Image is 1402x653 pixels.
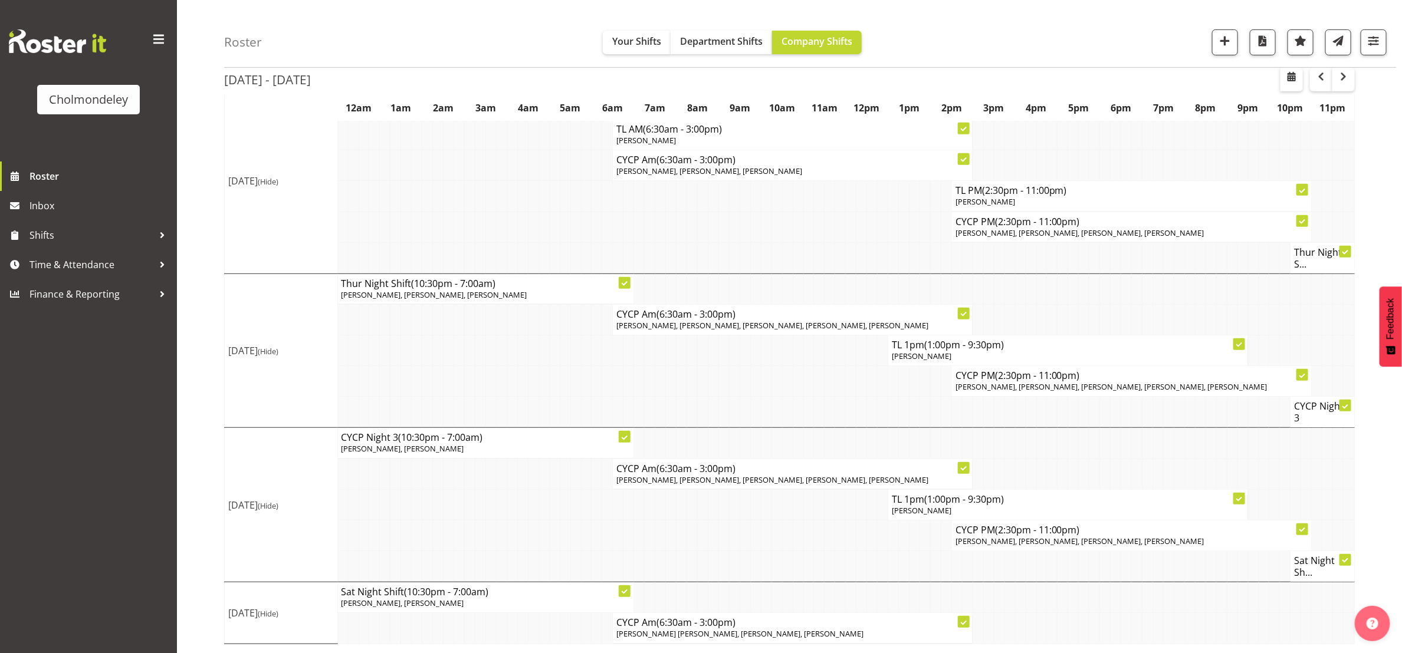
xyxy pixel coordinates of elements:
[616,628,863,639] span: [PERSON_NAME] [PERSON_NAME], [PERSON_NAME], [PERSON_NAME]
[342,598,464,608] span: [PERSON_NAME], [PERSON_NAME]
[846,94,888,121] th: 12pm
[973,94,1015,121] th: 3pm
[772,31,862,54] button: Company Shifts
[892,351,951,361] span: [PERSON_NAME]
[258,608,278,619] span: (Hide)
[1058,94,1100,121] th: 5pm
[258,176,278,187] span: (Hide)
[656,616,736,629] span: (6:30am - 3:00pm)
[405,585,489,598] span: (10:30pm - 7:00am)
[956,227,1204,238] span: [PERSON_NAME], [PERSON_NAME], [PERSON_NAME], [PERSON_NAME]
[643,123,722,136] span: (6:30am - 3:00pm)
[1367,618,1378,629] img: help-xxl-2.png
[761,94,803,121] th: 10am
[1294,555,1351,578] h4: Sat Night Sh...
[224,35,262,49] h4: Roster
[603,31,671,54] button: Your Shifts
[616,154,968,166] h4: CYCP Am
[29,226,153,244] span: Shifts
[1015,94,1058,121] th: 4pm
[549,94,592,121] th: 5am
[1100,94,1142,121] th: 6pm
[671,31,772,54] button: Department Shifts
[956,524,1308,536] h4: CYCP PM
[337,94,380,121] th: 12am
[1280,68,1303,91] button: Select a specific date within the roster.
[888,94,931,121] th: 1pm
[342,278,631,289] h4: Thur Night Shift
[29,167,171,185] span: Roster
[892,505,951,516] span: [PERSON_NAME]
[616,474,928,485] span: [PERSON_NAME], [PERSON_NAME], [PERSON_NAME], [PERSON_NAME], [PERSON_NAME]
[956,381,1268,392] span: [PERSON_NAME], [PERSON_NAME], [PERSON_NAME], [PERSON_NAME], [PERSON_NAME]
[592,94,634,121] th: 6am
[380,94,422,121] th: 1am
[1288,29,1314,55] button: Highlight an important date within the roster.
[1361,29,1387,55] button: Filter Shifts
[956,216,1308,227] h4: CYCP PM
[995,523,1080,536] span: (2:30pm - 11:00pm)
[29,197,171,215] span: Inbox
[612,35,661,48] span: Your Shifts
[956,184,1308,196] h4: TL PM
[9,29,106,53] img: Rosterit website logo
[680,35,763,48] span: Department Shifts
[225,273,338,428] td: [DATE]
[29,256,153,273] span: Time & Attendance
[892,493,1244,505] h4: TL 1pm
[1325,29,1351,55] button: Send a list of all shifts for the selected filtered period to all rostered employees.
[803,94,846,121] th: 11am
[412,277,496,290] span: (10:30pm - 7:00am)
[956,196,1015,207] span: [PERSON_NAME]
[399,431,483,444] span: (10:30pm - 7:00am)
[422,94,465,121] th: 2am
[924,493,1004,506] span: (1:00pm - 9:30pm)
[956,536,1204,546] span: [PERSON_NAME], [PERSON_NAME], [PERSON_NAME], [PERSON_NAME]
[930,94,973,121] th: 2pm
[982,184,1067,197] span: (2:30pm - 11:00pm)
[782,35,852,48] span: Company Shifts
[49,91,128,108] div: Cholmondeley
[634,94,677,121] th: 7am
[718,94,761,121] th: 9am
[1227,94,1269,121] th: 9pm
[1250,29,1276,55] button: Download a PDF of the roster according to the set date range.
[616,123,968,135] h4: TL AM
[616,616,968,628] h4: CYCP Am
[1269,94,1312,121] th: 10pm
[616,135,676,146] span: [PERSON_NAME]
[224,72,311,87] h2: [DATE] - [DATE]
[924,338,1004,351] span: (1:00pm - 9:30pm)
[1380,286,1402,367] button: Feedback - Show survey
[656,462,736,475] span: (6:30am - 3:00pm)
[225,582,338,644] td: [DATE]
[1184,94,1227,121] th: 8pm
[1294,246,1351,270] h4: Thur Night S...
[1385,298,1396,339] span: Feedback
[616,308,968,320] h4: CYCP Am
[1212,29,1238,55] button: Add a new shift
[258,500,278,511] span: (Hide)
[342,586,631,598] h4: Sat Night Shift
[258,346,278,357] span: (Hide)
[892,339,1244,351] h4: TL 1pm
[656,153,736,166] span: (6:30am - 3:00pm)
[342,431,631,443] h4: CYCP Night 3
[616,320,928,331] span: [PERSON_NAME], [PERSON_NAME], [PERSON_NAME], [PERSON_NAME], [PERSON_NAME]
[616,166,802,176] span: [PERSON_NAME], [PERSON_NAME], [PERSON_NAME]
[225,88,338,273] td: [DATE]
[507,94,549,121] th: 4am
[29,285,153,303] span: Finance & Reporting
[342,443,464,454] span: [PERSON_NAME], [PERSON_NAME]
[677,94,719,121] th: 8am
[225,428,338,582] td: [DATE]
[995,369,1080,382] span: (2:30pm - 11:00pm)
[616,463,968,474] h4: CYCP Am
[1142,94,1185,121] th: 7pm
[342,289,527,300] span: [PERSON_NAME], [PERSON_NAME], [PERSON_NAME]
[995,215,1080,228] span: (2:30pm - 11:00pm)
[656,308,736,321] span: (6:30am - 3:00pm)
[1312,94,1355,121] th: 11pm
[465,94,507,121] th: 3am
[1294,400,1351,424] h4: CYCP Night 3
